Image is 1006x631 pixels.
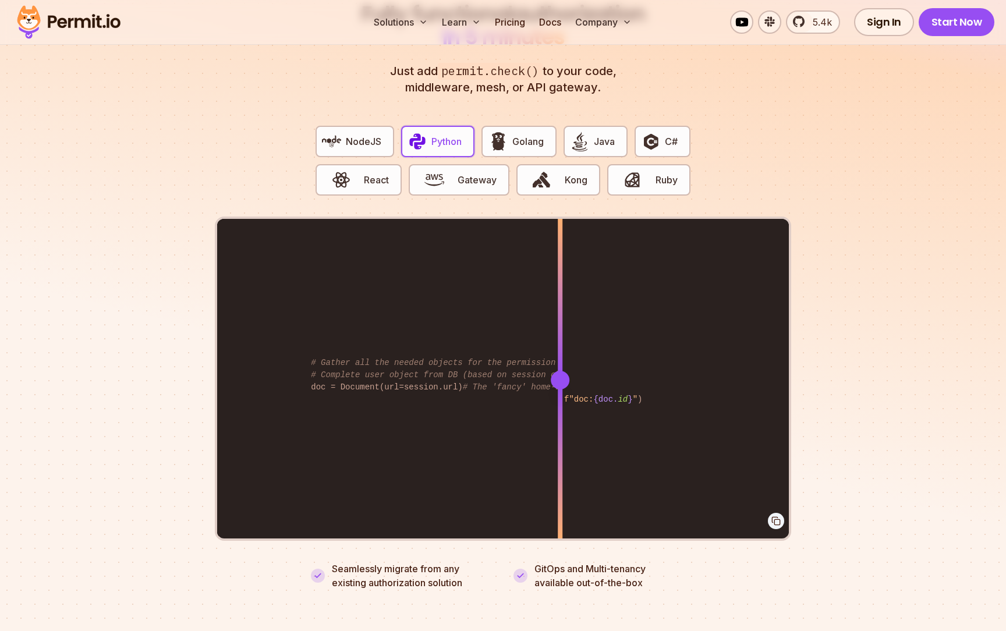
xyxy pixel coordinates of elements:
[564,395,637,404] span: f"doc: "
[424,170,444,190] img: Gateway
[346,134,381,148] span: NodeJS
[571,10,636,34] button: Company
[919,8,995,36] a: Start Now
[622,170,642,190] img: Ruby
[565,173,587,187] span: Kong
[488,132,508,151] img: Golang
[641,132,661,151] img: C#
[437,10,486,34] button: Learn
[12,2,126,42] img: Permit logo
[490,10,530,34] a: Pricing
[532,170,551,190] img: Kong
[431,134,462,148] span: Python
[438,63,543,80] span: permit.check()
[463,382,761,392] span: # The 'fancy' home-brewed auth-z layer (Someone wrote [DATE])
[322,132,342,151] img: NodeJS
[377,63,629,95] p: Just add to your code, middleware, mesh, or API gateway.
[303,348,703,403] code: user = User(session=session) doc = Document(url=session.url) allowed_doc_types = get_allowed_doc_...
[665,134,678,148] span: C#
[786,10,840,34] a: 5.4k
[806,15,832,29] span: 5.4k
[331,170,351,190] img: React
[512,134,544,148] span: Golang
[369,10,433,34] button: Solutions
[458,173,497,187] span: Gateway
[854,8,914,36] a: Sign In
[594,134,615,148] span: Java
[618,395,628,404] span: id
[656,173,678,187] span: Ruby
[311,370,692,380] span: # Complete user object from DB (based on session object, only 3 DB queries...)
[311,358,585,367] span: # Gather all the needed objects for the permission check
[364,173,389,187] span: React
[570,132,590,151] img: Java
[534,562,646,590] p: GitOps and Multi-tenancy available out-of-the-box
[408,132,427,151] img: Python
[359,2,647,49] h2: authorization
[593,395,632,404] span: {doc. }
[534,10,566,34] a: Docs
[332,562,493,590] p: Seamlessly migrate from any existing authorization solution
